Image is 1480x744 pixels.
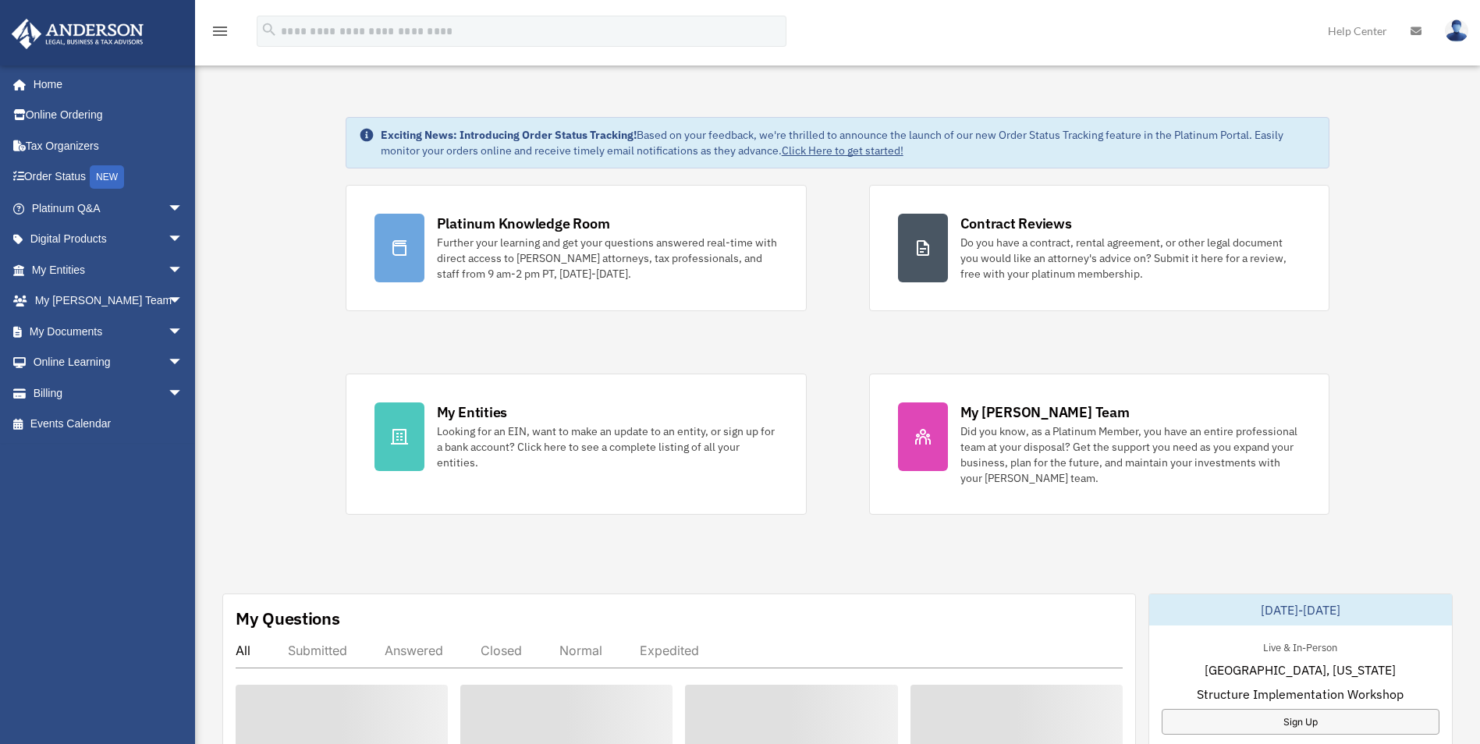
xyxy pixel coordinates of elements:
[11,130,207,161] a: Tax Organizers
[168,224,199,256] span: arrow_drop_down
[261,21,278,38] i: search
[381,128,637,142] strong: Exciting News: Introducing Order Status Tracking!
[437,423,778,470] div: Looking for an EIN, want to make an update to an entity, or sign up for a bank account? Click her...
[640,643,699,658] div: Expedited
[960,402,1130,422] div: My [PERSON_NAME] Team
[11,316,207,347] a: My Documentsarrow_drop_down
[11,161,207,193] a: Order StatusNEW
[288,643,347,658] div: Submitted
[869,374,1330,515] a: My [PERSON_NAME] Team Did you know, as a Platinum Member, you have an entire professional team at...
[236,643,250,658] div: All
[11,69,199,100] a: Home
[11,193,207,224] a: Platinum Q&Aarrow_drop_down
[211,27,229,41] a: menu
[869,185,1330,311] a: Contract Reviews Do you have a contract, rental agreement, or other legal document you would like...
[782,143,903,158] a: Click Here to get started!
[168,377,199,409] span: arrow_drop_down
[960,214,1072,233] div: Contract Reviews
[168,254,199,286] span: arrow_drop_down
[11,254,207,285] a: My Entitiesarrow_drop_down
[346,374,807,515] a: My Entities Looking for an EIN, want to make an update to an entity, or sign up for a bank accoun...
[11,285,207,317] a: My [PERSON_NAME] Teamarrow_drop_down
[1197,685,1404,703] span: Structure Implementation Workshop
[346,185,807,311] a: Platinum Knowledge Room Further your learning and get your questions answered real-time with dire...
[11,347,207,378] a: Online Learningarrow_drop_down
[437,402,507,422] div: My Entities
[960,235,1301,282] div: Do you have a contract, rental agreement, or other legal document you would like an attorney's ad...
[11,100,207,131] a: Online Ordering
[1251,638,1350,654] div: Live & In-Person
[11,377,207,409] a: Billingarrow_drop_down
[211,22,229,41] i: menu
[11,409,207,440] a: Events Calendar
[1445,19,1468,42] img: User Pic
[1205,661,1396,679] span: [GEOGRAPHIC_DATA], [US_STATE]
[559,643,602,658] div: Normal
[481,643,522,658] div: Closed
[168,193,199,225] span: arrow_drop_down
[1162,709,1439,735] a: Sign Up
[385,643,443,658] div: Answered
[1149,594,1452,625] div: [DATE]-[DATE]
[168,316,199,348] span: arrow_drop_down
[381,127,1317,158] div: Based on your feedback, we're thrilled to announce the launch of our new Order Status Tracking fe...
[168,347,199,379] span: arrow_drop_down
[168,285,199,317] span: arrow_drop_down
[11,224,207,255] a: Digital Productsarrow_drop_down
[437,235,778,282] div: Further your learning and get your questions answered real-time with direct access to [PERSON_NAM...
[7,19,148,49] img: Anderson Advisors Platinum Portal
[960,423,1301,486] div: Did you know, as a Platinum Member, you have an entire professional team at your disposal? Get th...
[236,607,340,630] div: My Questions
[90,165,124,189] div: NEW
[437,214,610,233] div: Platinum Knowledge Room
